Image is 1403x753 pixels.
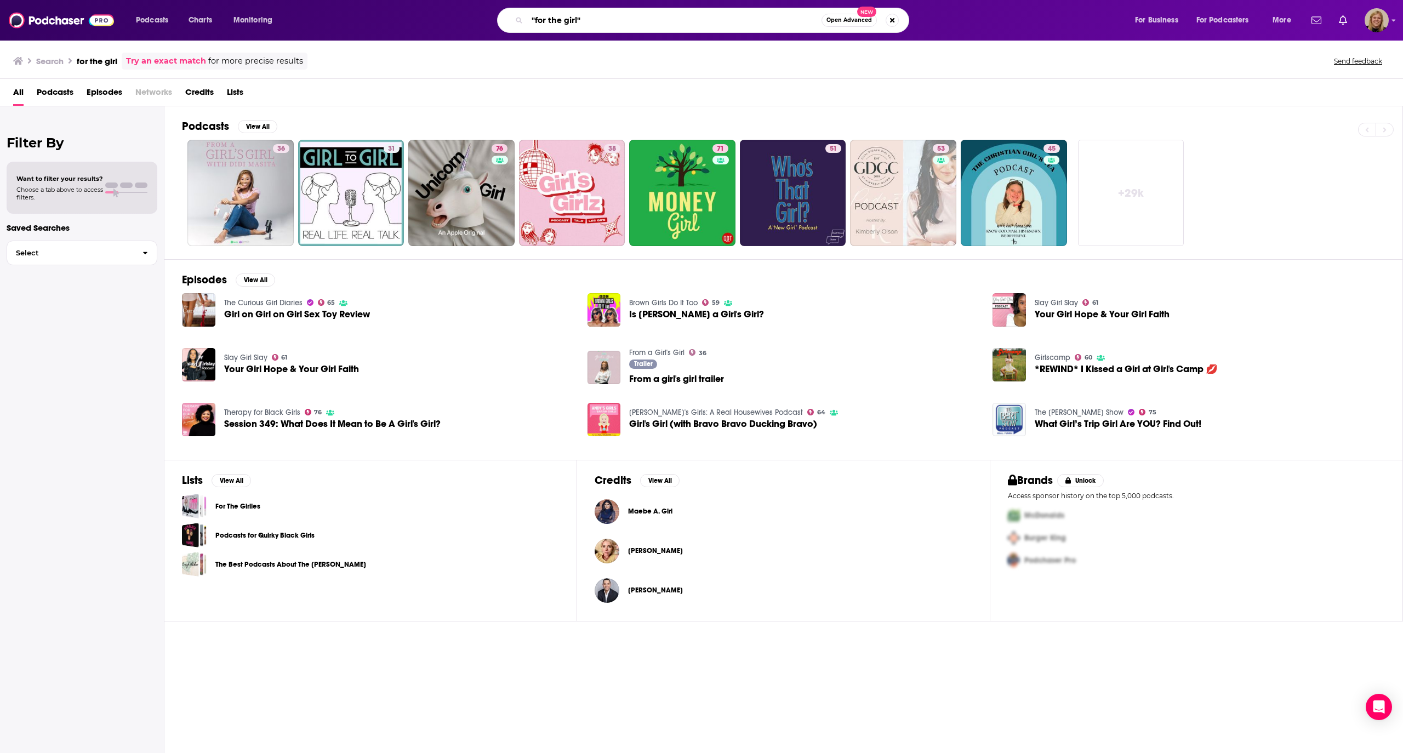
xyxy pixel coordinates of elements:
[1003,549,1024,572] img: Third Pro Logo
[182,119,277,133] a: PodcastsView All
[36,56,64,66] h3: Search
[314,410,322,415] span: 76
[961,140,1067,246] a: 45
[628,546,683,555] a: Clementine Ford
[182,523,207,547] a: Podcasts for Quirky Black Girls
[629,310,764,319] a: Is Jameela Jamil a Girl's Girl?
[1365,8,1389,32] span: Logged in as avansolkema
[1035,419,1201,429] a: What Girl’s Trip Girl Are YOU? Find Out!
[384,144,400,153] a: 31
[496,144,503,155] span: 76
[187,140,294,246] a: 36
[7,223,157,233] p: Saved Searches
[857,7,877,17] span: New
[318,299,335,306] a: 65
[1082,299,1098,306] a: 61
[281,355,287,360] span: 61
[1003,527,1024,549] img: Second Pro Logo
[993,348,1026,381] a: *REWIND* I Kissed a Girl at Girl's Camp 💋
[215,558,366,571] a: The Best Podcasts About The [PERSON_NAME]
[182,293,215,327] img: Girl on Girl on Girl Sex Toy Review
[1024,511,1064,520] span: McDonalds
[1092,300,1098,305] span: 61
[182,273,227,287] h2: Episodes
[1048,144,1056,155] span: 45
[37,83,73,106] a: Podcasts
[817,410,825,415] span: 64
[233,13,272,28] span: Monitoring
[933,144,949,153] a: 53
[1135,13,1178,28] span: For Business
[1189,12,1265,29] button: open menu
[212,474,251,487] button: View All
[1366,694,1392,720] div: Open Intercom Messenger
[224,298,303,307] a: The Curious Girl Diaries
[628,507,672,516] a: Maebe A. Girl
[527,12,822,29] input: Search podcasts, credits, & more...
[224,353,267,362] a: Slay Girl Slay
[595,578,619,603] img: John Fortes
[1075,354,1092,361] a: 60
[224,419,441,429] a: Session 349: What Does It Mean to Be A Girl's Girl?
[595,539,619,563] a: Clementine Ford
[1265,12,1305,29] button: open menu
[1043,144,1060,153] a: 45
[226,12,287,29] button: open menu
[272,354,288,361] a: 61
[182,348,215,381] img: Your Girl Hope & Your Girl Faith
[993,403,1026,436] a: What Girl’s Trip Girl Are YOU? Find Out!
[702,299,720,306] a: 59
[9,10,114,31] img: Podchaser - Follow, Share and Rate Podcasts
[634,361,653,367] span: Trailer
[1003,504,1024,527] img: First Pro Logo
[13,83,24,106] a: All
[182,474,251,487] a: ListsView All
[595,474,631,487] h2: Credits
[826,18,872,23] span: Open Advanced
[182,552,207,577] a: The Best Podcasts About The Golden Girls
[1035,364,1218,374] a: *REWIND* I Kissed a Girl at Girl's Camp 💋
[227,83,243,106] span: Lists
[595,474,680,487] a: CreditsView All
[1273,13,1291,28] span: More
[588,351,621,384] img: From a girl's girl trailer
[1127,12,1192,29] button: open menu
[128,12,182,29] button: open menu
[712,144,728,153] a: 71
[689,349,706,356] a: 36
[16,186,103,201] span: Choose a tab above to access filters.
[595,494,972,529] button: Maebe A. GirlMaebe A. Girl
[629,374,724,384] a: From a girl's girl trailer
[238,120,277,133] button: View All
[1035,408,1123,417] a: The Bert Show
[629,310,764,319] span: Is [PERSON_NAME] a Girl's Girl?
[1035,298,1078,307] a: Slay Girl Slay
[588,403,621,436] img: Girl's Girl (with Bravo Bravo Ducking Bravo)
[595,499,619,524] img: Maebe A. Girl
[1024,556,1076,565] span: Podchaser Pro
[519,140,625,246] a: 38
[1008,474,1053,487] h2: Brands
[850,140,956,246] a: 53
[273,144,289,153] a: 36
[1035,353,1070,362] a: Girlscamp
[629,419,817,429] a: Girl's Girl (with Bravo Bravo Ducking Bravo)
[388,144,395,155] span: 31
[628,546,683,555] span: [PERSON_NAME]
[1085,355,1092,360] span: 60
[408,140,515,246] a: 76
[629,140,735,246] a: 71
[993,293,1026,327] img: Your Girl Hope & Your Girl Faith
